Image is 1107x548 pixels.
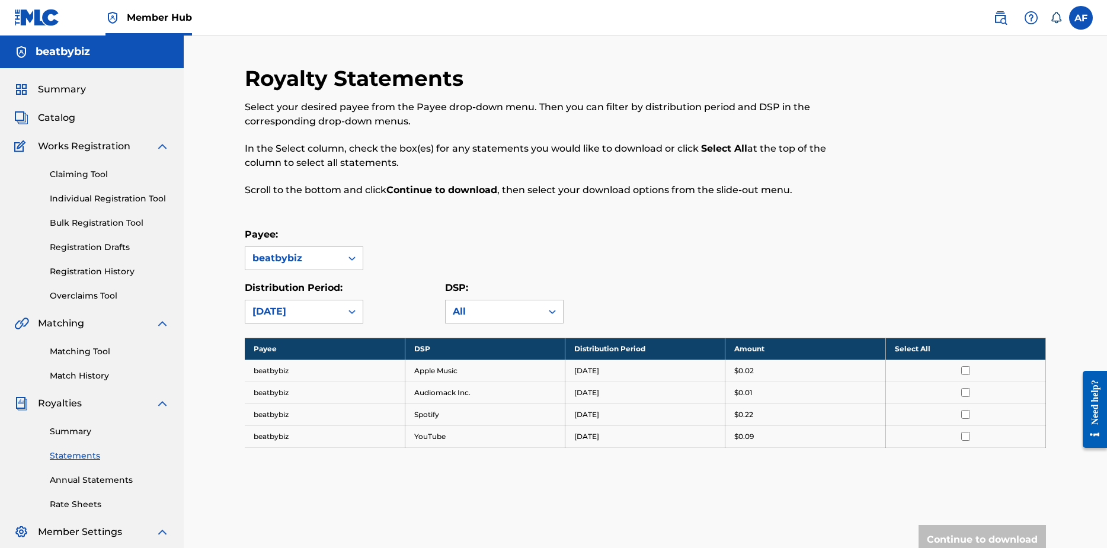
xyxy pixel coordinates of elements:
td: Audiomack Inc. [405,382,565,403]
th: Select All [885,338,1045,360]
a: Claiming Tool [50,168,169,181]
a: Overclaims Tool [50,290,169,302]
a: Summary [50,425,169,438]
td: [DATE] [565,425,725,447]
img: Matching [14,316,29,331]
span: Works Registration [38,139,130,153]
img: help [1024,11,1038,25]
img: Works Registration [14,139,30,153]
p: $0.22 [734,409,753,420]
a: Statements [50,450,169,462]
p: $0.09 [734,431,754,442]
a: Match History [50,370,169,382]
td: [DATE] [565,382,725,403]
div: All [453,305,535,319]
a: Registration Drafts [50,241,169,254]
th: DSP [405,338,565,360]
img: search [993,11,1007,25]
th: Payee [245,338,405,360]
div: User Menu [1069,6,1093,30]
p: $0.02 [734,366,754,376]
span: Catalog [38,111,75,125]
a: SummarySummary [14,82,86,97]
h5: beatbybiz [36,45,90,59]
div: beatbybiz [252,251,334,265]
td: Apple Music [405,360,565,382]
a: Public Search [988,6,1012,30]
img: expand [155,525,169,539]
p: Scroll to the bottom and click , then select your download options from the slide-out menu. [245,183,862,197]
img: Catalog [14,111,28,125]
td: Spotify [405,403,565,425]
a: Registration History [50,265,169,278]
td: beatbybiz [245,382,405,403]
a: CatalogCatalog [14,111,75,125]
td: beatbybiz [245,360,405,382]
span: Member Settings [38,525,122,539]
img: expand [155,139,169,153]
a: Matching Tool [50,345,169,358]
strong: Select All [701,143,747,154]
div: [DATE] [252,305,334,319]
img: Royalties [14,396,28,411]
strong: Continue to download [386,184,497,196]
img: Accounts [14,45,28,59]
a: Rate Sheets [50,498,169,511]
span: Member Hub [127,11,192,24]
img: expand [155,396,169,411]
td: YouTube [405,425,565,447]
iframe: Resource Center [1074,362,1107,457]
span: Royalties [38,396,82,411]
th: Amount [725,338,885,360]
img: Member Settings [14,525,28,539]
th: Distribution Period [565,338,725,360]
span: Matching [38,316,84,331]
a: Bulk Registration Tool [50,217,169,229]
img: Summary [14,82,28,97]
label: DSP: [445,282,468,293]
p: Select your desired payee from the Payee drop-down menu. Then you can filter by distribution peri... [245,100,862,129]
div: Help [1019,6,1043,30]
a: Annual Statements [50,474,169,486]
td: [DATE] [565,360,725,382]
td: beatbybiz [245,425,405,447]
img: Top Rightsholder [105,11,120,25]
p: In the Select column, check the box(es) for any statements you would like to download or click at... [245,142,862,170]
span: Summary [38,82,86,97]
div: Notifications [1050,12,1062,24]
label: Distribution Period: [245,282,343,293]
a: Individual Registration Tool [50,193,169,205]
label: Payee: [245,229,278,240]
img: MLC Logo [14,9,60,26]
td: [DATE] [565,403,725,425]
td: beatbybiz [245,403,405,425]
img: expand [155,316,169,331]
h2: Royalty Statements [245,65,469,92]
p: $0.01 [734,387,752,398]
